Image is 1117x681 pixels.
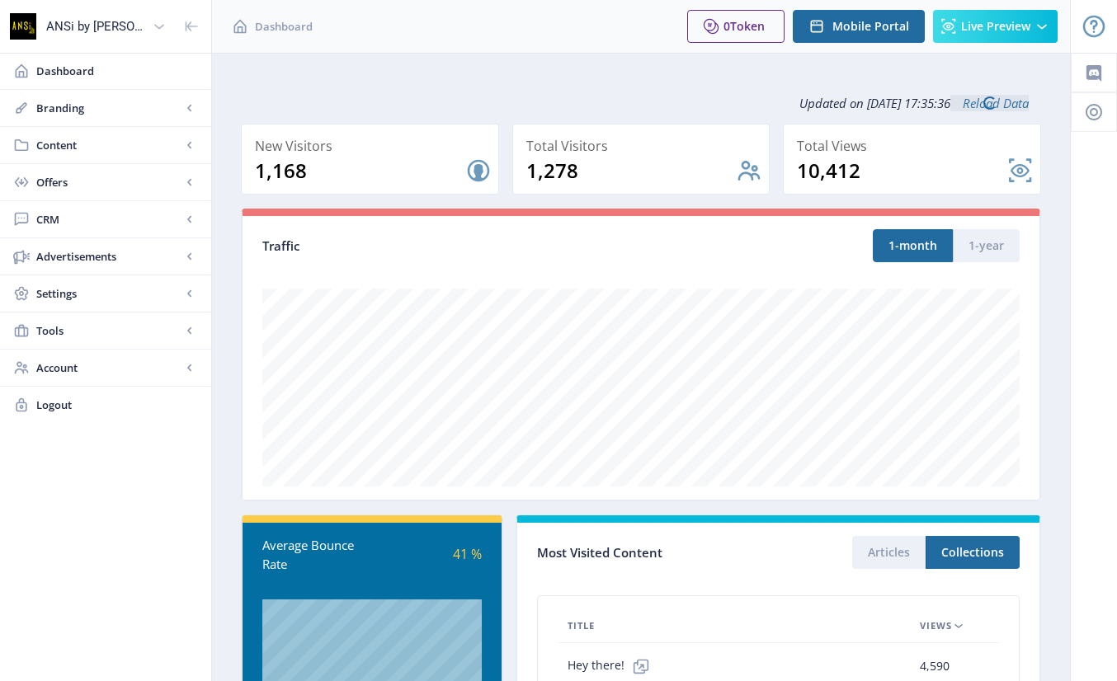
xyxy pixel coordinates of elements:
span: Dashboard [36,63,198,79]
span: Offers [36,174,181,190]
button: 1-month [873,229,953,262]
div: New Visitors [255,134,492,157]
span: 41 % [453,545,482,563]
div: Total Views [797,134,1034,157]
div: Most Visited Content [537,540,778,566]
div: Total Visitors [526,134,763,157]
span: Live Preview [961,20,1030,33]
div: ANSi by [PERSON_NAME] [46,8,146,45]
span: Branding [36,100,181,116]
span: Advertisements [36,248,181,265]
button: Mobile Portal [793,10,925,43]
button: 0Token [687,10,785,43]
span: Settings [36,285,181,302]
div: 10,412 [797,157,1007,184]
button: Live Preview [933,10,1058,43]
span: Mobile Portal [832,20,909,33]
span: Logout [36,397,198,413]
div: Updated on [DATE] 17:35:36 [241,82,1041,124]
div: Traffic [262,237,641,256]
span: Account [36,359,181,376]
button: 1-year [953,229,1020,262]
img: properties.app_icon.png [10,13,36,40]
button: Collections [926,536,1020,569]
span: Title [568,616,595,636]
span: 4,590 [920,656,950,676]
div: Average Bounce Rate [262,536,372,573]
span: Dashboard [255,18,313,35]
span: Views [920,616,952,636]
span: CRM [36,211,181,228]
div: 1,168 [255,157,465,184]
a: Reload Data [950,95,1029,111]
div: 1,278 [526,157,737,184]
span: Token [730,18,765,34]
span: Content [36,137,181,153]
span: Tools [36,322,181,339]
button: Articles [852,536,926,569]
